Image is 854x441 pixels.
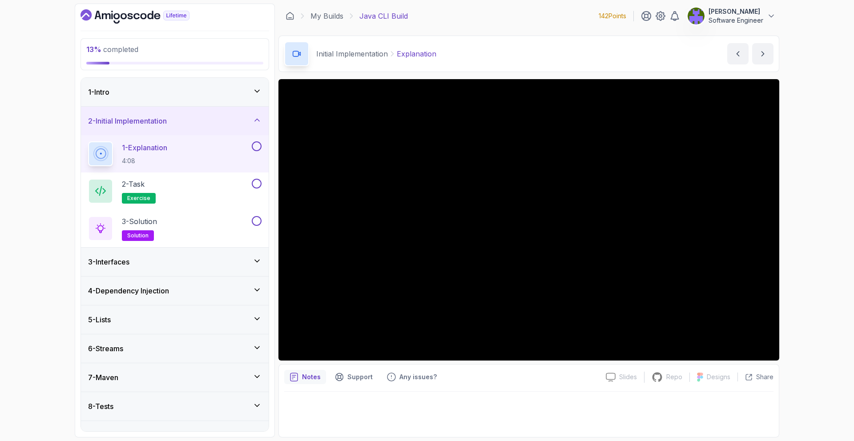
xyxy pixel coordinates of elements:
button: 4-Dependency Injection [81,277,269,305]
h3: 6 - Streams [88,343,123,354]
h3: 4 - Dependency Injection [88,285,169,296]
button: notes button [284,370,326,384]
iframe: 1 - Initital Implementation [278,79,779,361]
span: 13 % [86,45,101,54]
button: 2-Initial Implementation [81,107,269,135]
h3: 9 - Spring Boot [88,430,135,441]
button: 8-Tests [81,392,269,421]
button: next content [752,43,773,64]
p: Slides [619,373,637,381]
p: 4:08 [122,156,167,165]
button: 2-Taskexercise [88,179,262,204]
p: Any issues? [399,373,437,381]
p: 142 Points [599,12,626,20]
h3: 7 - Maven [88,372,118,383]
p: 1 - Explanation [122,142,167,153]
a: My Builds [310,11,343,21]
button: Share [737,373,773,381]
p: Designs [707,373,730,381]
button: 3-Solutionsolution [88,216,262,241]
p: Initial Implementation [316,48,388,59]
button: Feedback button [382,370,442,384]
button: previous content [727,43,749,64]
p: Share [756,373,773,381]
button: 5-Lists [81,305,269,334]
button: 3-Interfaces [81,248,269,276]
p: Repo [666,373,682,381]
p: Support [347,373,373,381]
span: completed [86,45,138,54]
p: Software Engineer [709,16,763,25]
p: 3 - Solution [122,216,157,227]
button: Support button [330,370,378,384]
button: 7-Maven [81,363,269,392]
h3: 1 - Intro [88,87,109,97]
p: Java CLI Build [359,11,408,21]
p: Explanation [397,48,436,59]
h3: 3 - Interfaces [88,257,129,267]
button: user profile image[PERSON_NAME]Software Engineer [687,7,776,25]
p: Notes [302,373,321,381]
a: Dashboard [81,9,210,24]
button: 6-Streams [81,334,269,363]
span: exercise [127,195,150,202]
button: 1-Explanation4:08 [88,141,262,166]
p: 2 - Task [122,179,145,189]
h3: 5 - Lists [88,314,111,325]
a: Dashboard [286,12,294,20]
p: [PERSON_NAME] [709,7,763,16]
button: 1-Intro [81,78,269,106]
h3: 2 - Initial Implementation [88,116,167,126]
span: solution [127,232,149,239]
img: user profile image [688,8,705,24]
h3: 8 - Tests [88,401,113,412]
